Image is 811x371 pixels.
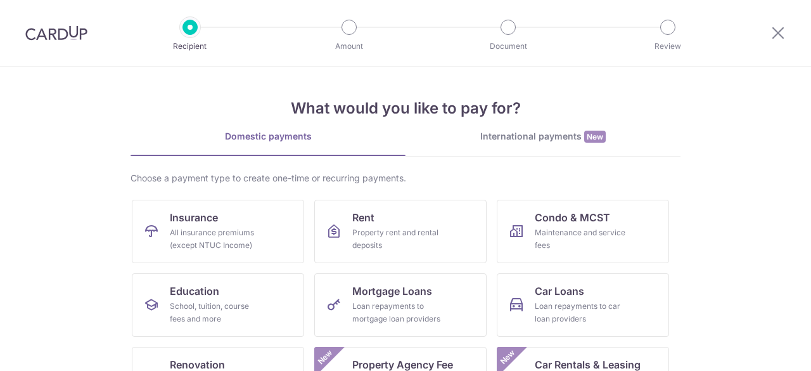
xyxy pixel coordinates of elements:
div: Choose a payment type to create one-time or recurring payments. [131,172,680,185]
div: Maintenance and service fees [535,226,626,252]
div: Property rent and rental deposits [352,226,444,252]
p: Document [461,40,555,53]
a: RentProperty rent and rental deposits [314,200,487,263]
span: Mortgage Loans [352,283,432,299]
h4: What would you like to pay for? [131,97,680,120]
a: EducationSchool, tuition, course fees and more [132,273,304,337]
div: Loan repayments to car loan providers [535,300,626,325]
div: Loan repayments to mortgage loan providers [352,300,444,325]
span: Condo & MCST [535,210,610,225]
div: International payments [405,130,680,143]
div: Domestic payments [131,130,405,143]
a: Car LoansLoan repayments to car loan providers [497,273,669,337]
span: New [497,347,518,368]
img: CardUp [25,25,87,41]
span: Car Loans [535,283,584,299]
span: Education [170,283,219,299]
span: New [584,131,606,143]
a: Condo & MCSTMaintenance and service fees [497,200,669,263]
a: InsuranceAll insurance premiums (except NTUC Income) [132,200,304,263]
p: Recipient [143,40,237,53]
p: Review [621,40,715,53]
p: Amount [302,40,396,53]
div: School, tuition, course fees and more [170,300,261,325]
span: Insurance [170,210,218,225]
div: All insurance premiums (except NTUC Income) [170,226,261,252]
span: Rent [352,210,374,225]
span: New [315,347,336,368]
iframe: Opens a widget where you can find more information [730,333,798,365]
a: Mortgage LoansLoan repayments to mortgage loan providers [314,273,487,337]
